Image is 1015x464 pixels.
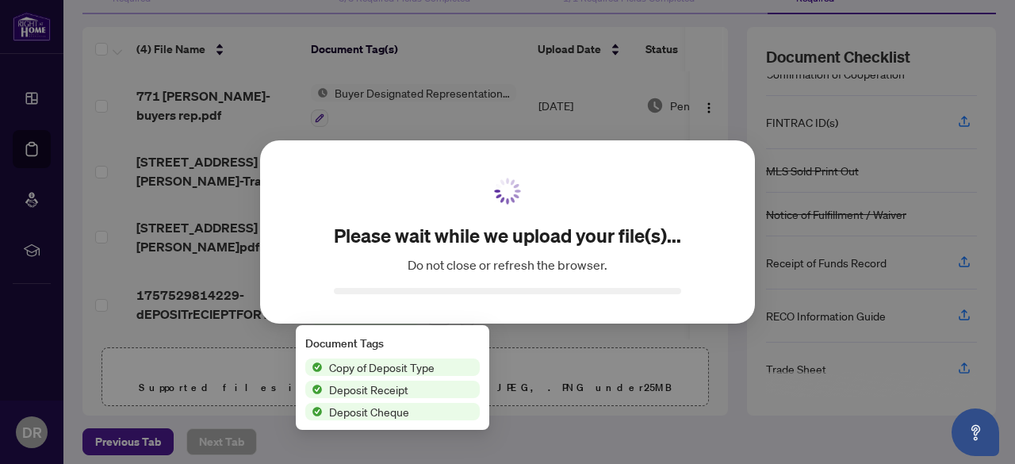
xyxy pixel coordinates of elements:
span: Deposit Receipt [323,381,415,398]
img: Status Icon [305,359,323,376]
button: Open asap [952,408,999,456]
img: Status Icon [305,381,323,398]
img: Status Icon [305,403,323,420]
h2: Please wait while we upload your file(s)... [334,223,681,248]
span: Copy of Deposit Type [323,359,441,376]
div: Document Tags [305,335,480,352]
span: Do not close or refresh the browser. [408,255,607,274]
img: Loading.. [482,166,533,217]
span: Deposit Cheque [323,403,416,420]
